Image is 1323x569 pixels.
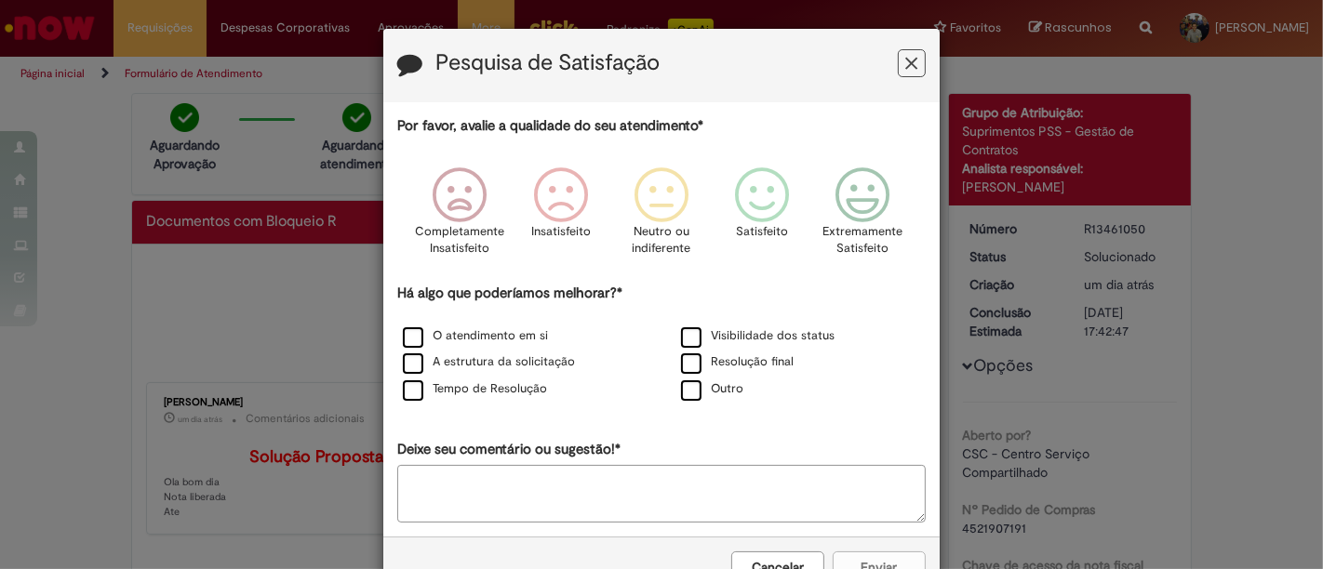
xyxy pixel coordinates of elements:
div: Satisfeito [715,153,809,281]
p: Extremamente Satisfeito [822,223,902,258]
label: A estrutura da solicitação [403,353,575,371]
p: Insatisfeito [531,223,591,241]
label: Pesquisa de Satisfação [435,51,660,75]
label: Deixe seu comentário ou sugestão!* [397,440,621,459]
div: Completamente Insatisfeito [412,153,507,281]
p: Completamente Insatisfeito [416,223,505,258]
div: Extremamente Satisfeito [815,153,910,281]
label: Por favor, avalie a qualidade do seu atendimento* [397,116,703,136]
label: Tempo de Resolução [403,380,547,398]
label: O atendimento em si [403,327,548,345]
label: Resolução final [681,353,794,371]
div: Neutro ou indiferente [614,153,709,281]
div: Insatisfeito [514,153,608,281]
div: Há algo que poderíamos melhorar?* [397,284,926,404]
p: Satisfeito [736,223,788,241]
label: Outro [681,380,743,398]
p: Neutro ou indiferente [628,223,695,258]
label: Visibilidade dos status [681,327,835,345]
